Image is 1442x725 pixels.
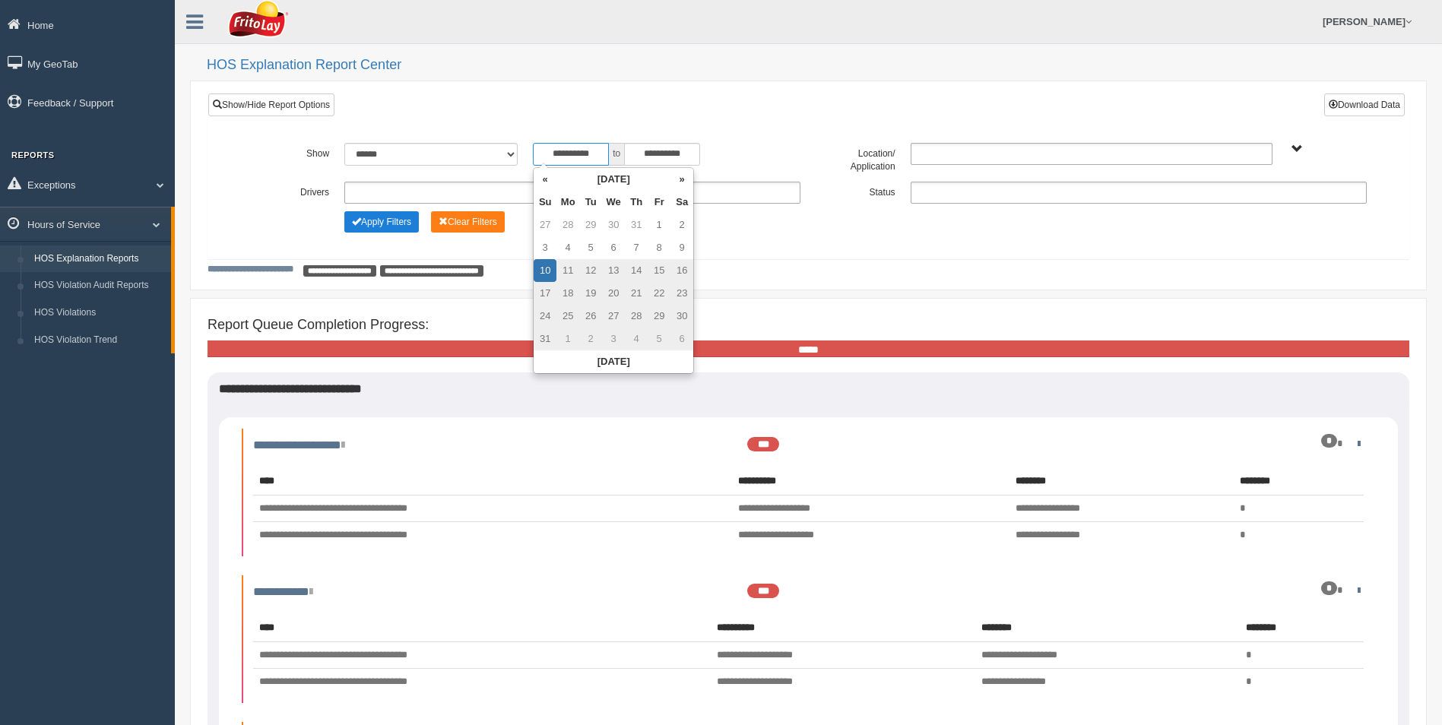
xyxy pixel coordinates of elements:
td: 28 [556,214,579,236]
a: Show/Hide Report Options [208,93,334,116]
td: 28 [625,305,648,328]
th: Tu [579,191,602,214]
h4: Report Queue Completion Progress: [208,318,1409,333]
th: » [670,168,693,191]
h2: HOS Explanation Report Center [207,58,1427,73]
label: Show [242,143,337,161]
li: Expand [242,575,1375,703]
label: Location/ Application [808,143,902,174]
td: 9 [670,236,693,259]
td: 26 [579,305,602,328]
td: 4 [556,236,579,259]
button: Change Filter Options [431,211,505,233]
td: 8 [648,236,670,259]
th: Th [625,191,648,214]
button: Change Filter Options [344,211,419,233]
th: Su [534,191,556,214]
td: 2 [579,328,602,350]
td: 23 [670,282,693,305]
td: 4 [625,328,648,350]
td: 31 [534,328,556,350]
th: Sa [670,191,693,214]
td: 6 [670,328,693,350]
td: 18 [556,282,579,305]
a: HOS Violations [27,299,171,327]
a: HOS Explanation Reports [27,245,171,273]
td: 1 [648,214,670,236]
td: 6 [602,236,625,259]
td: 22 [648,282,670,305]
td: 20 [602,282,625,305]
td: 7 [625,236,648,259]
td: 5 [579,236,602,259]
td: 13 [602,259,625,282]
td: 29 [579,214,602,236]
li: Expand [242,429,1375,556]
th: Fr [648,191,670,214]
td: 31 [625,214,648,236]
th: Mo [556,191,579,214]
td: 15 [648,259,670,282]
a: HOS Violation Trend [27,327,171,354]
td: 10 [534,259,556,282]
span: to [609,143,624,166]
td: 16 [670,259,693,282]
td: 21 [625,282,648,305]
td: 27 [534,214,556,236]
td: 19 [579,282,602,305]
a: HOS Violation Audit Reports [27,272,171,299]
td: 3 [602,328,625,350]
td: 24 [534,305,556,328]
label: Drivers [242,182,337,200]
th: « [534,168,556,191]
td: 30 [670,305,693,328]
td: 12 [579,259,602,282]
td: 3 [534,236,556,259]
td: 1 [556,328,579,350]
button: Download Data [1324,93,1405,116]
td: 27 [602,305,625,328]
label: Status [808,182,902,200]
th: [DATE] [556,168,670,191]
td: 14 [625,259,648,282]
td: 17 [534,282,556,305]
td: 11 [556,259,579,282]
td: 5 [648,328,670,350]
td: 2 [670,214,693,236]
th: We [602,191,625,214]
th: [DATE] [534,350,693,373]
td: 30 [602,214,625,236]
td: 29 [648,305,670,328]
td: 25 [556,305,579,328]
